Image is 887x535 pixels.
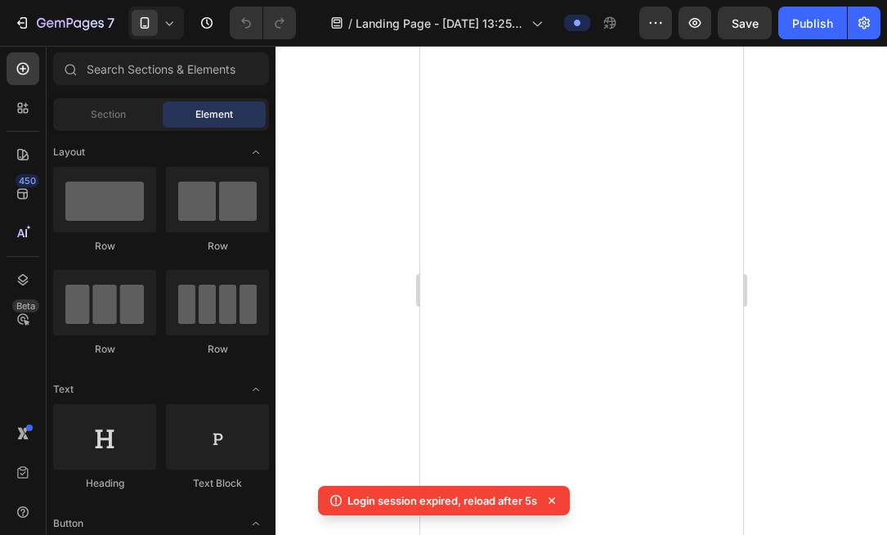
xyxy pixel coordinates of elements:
[195,107,233,122] span: Element
[732,16,759,30] span: Save
[347,492,537,509] p: Login session expired, reload after 5s
[243,376,269,402] span: Toggle open
[166,476,269,491] div: Text Block
[7,7,122,39] button: 7
[348,15,352,32] span: /
[91,107,126,122] span: Section
[718,7,772,39] button: Save
[792,15,833,32] div: Publish
[12,299,39,312] div: Beta
[356,15,525,32] span: Landing Page - [DATE] 13:25:21
[53,382,74,397] span: Text
[53,516,83,531] span: Button
[243,139,269,165] span: Toggle open
[778,7,847,39] button: Publish
[107,13,114,33] p: 7
[53,476,156,491] div: Heading
[16,174,39,187] div: 450
[166,342,269,357] div: Row
[53,145,85,160] span: Layout
[53,342,156,357] div: Row
[166,239,269,254] div: Row
[53,52,269,85] input: Search Sections & Elements
[230,7,296,39] div: Undo/Redo
[53,239,156,254] div: Row
[420,46,743,535] iframe: Design area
